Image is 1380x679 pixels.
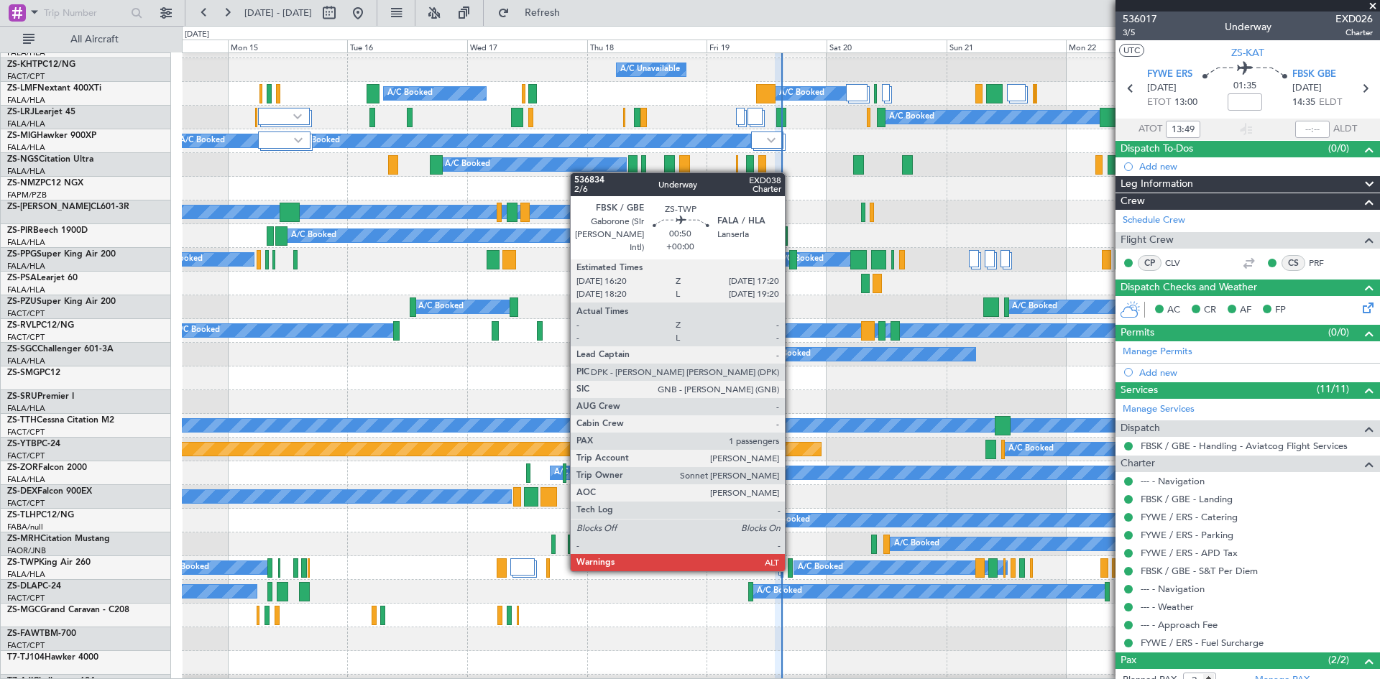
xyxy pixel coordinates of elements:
span: ZS-DEX [7,487,37,496]
a: ZS-PZUSuper King Air 200 [7,297,116,306]
a: FALA/HLA [7,261,45,272]
a: FACT/CPT [7,498,45,509]
div: Mon 15 [228,40,348,52]
div: A/C Booked [295,130,340,152]
div: CP [1138,255,1161,271]
span: T7-TJ104 [7,653,45,662]
a: FACT/CPT [7,451,45,461]
a: ZS-TTHCessna Citation M2 [7,416,114,425]
span: [DATE] - [DATE] [244,6,312,19]
a: FALA/HLA [7,95,45,106]
a: FBSK / GBE - S&T Per Diem [1141,565,1258,577]
span: ZS-KHT [7,60,37,69]
a: FALA/HLA [7,47,45,58]
span: Services [1121,382,1158,399]
a: --- - Approach Fee [1141,619,1218,631]
a: FAPM/PZB [7,190,47,200]
a: FABA/null [7,522,43,532]
div: A/C Booked [291,225,336,246]
a: FALA/HLA [7,285,45,295]
span: 14:35 [1292,96,1315,110]
a: ZS-[PERSON_NAME]CL601-3R [7,203,129,211]
a: ZS-MGCGrand Caravan - C208 [7,606,129,614]
span: AC [1167,303,1180,318]
a: FBSK / GBE - Handling - Aviatcog Flight Services [1141,440,1348,452]
a: ZS-KHTPC12/NG [7,60,75,69]
span: Charter [1121,456,1155,472]
span: ZS-YTB [7,440,37,448]
a: FALA/HLA [7,474,45,485]
span: ZS-DLA [7,582,37,591]
span: ALDT [1333,122,1357,137]
a: FACT/CPT [7,71,45,82]
span: EXD026 [1335,11,1373,27]
span: ZS-RVL [7,321,36,330]
span: ZS-[PERSON_NAME] [7,203,91,211]
span: ZS-LRJ [7,108,34,116]
span: ZS-SGC [7,345,37,354]
a: ZS-TLHPC12/NG [7,511,74,519]
span: [DATE] [1147,81,1177,96]
div: A/C Booked [894,533,939,555]
span: Refresh [512,8,573,18]
a: Manage Permits [1123,345,1192,359]
input: --:-- [1295,121,1330,138]
span: ZS-FAW [7,629,40,638]
img: arrow-gray.svg [294,137,303,143]
a: ZS-RVLPC12/NG [7,321,74,330]
span: [DATE] [1292,81,1322,96]
a: Manage Services [1123,402,1195,417]
div: A/C Booked [1012,296,1057,318]
a: ZS-SRUPremier I [7,392,74,401]
div: A/C Booked [554,462,599,484]
a: FALA/HLA [7,237,45,248]
div: A/C Booked [164,557,209,578]
a: --- - Weather [1141,601,1194,613]
span: Crew [1121,193,1145,210]
a: FYWE / ERS - Catering [1141,511,1238,523]
span: Dispatch [1121,420,1160,437]
a: FAOR/JNB [7,545,46,556]
div: Underway [1225,19,1271,34]
a: ZS-DLAPC-24 [7,582,61,591]
div: Wed 17 [467,40,587,52]
a: ZS-YTBPC-24 [7,440,60,448]
div: Fri 19 [707,40,827,52]
a: --- - Navigation [1141,583,1205,595]
div: A/C Booked [180,130,225,152]
div: [DATE] [185,29,209,41]
span: Pax [1121,652,1136,669]
span: ATOT [1138,122,1162,137]
a: FYWE / ERS - Parking [1141,529,1233,541]
a: FALA/HLA [7,356,45,366]
a: FACT/CPT [7,593,45,604]
span: ZS-MRH [7,535,40,543]
span: ELDT [1319,96,1342,110]
a: --- - Navigation [1141,475,1205,487]
div: Sat 20 [827,40,947,52]
a: T7-TJ104Hawker 4000 [7,653,98,662]
a: ZS-PIRBeech 1900D [7,226,88,235]
span: ZS-NGS [7,155,39,164]
span: ZS-PIR [7,226,33,235]
a: FACT/CPT [7,332,45,343]
span: ZS-PSA [7,274,37,282]
span: ZS-TWP [7,558,39,567]
a: ZS-SGCChallenger 601-3A [7,345,114,354]
span: ZS-SRU [7,392,37,401]
a: FYWE / ERS - APD Tax [1141,547,1238,559]
div: A/C Booked [889,106,934,128]
a: ZS-MIGHawker 900XP [7,131,96,140]
span: Permits [1121,325,1154,341]
a: ZS-TWPKing Air 260 [7,558,91,567]
div: A/C Booked [418,296,464,318]
div: A/C Booked [1008,438,1054,460]
span: 536017 [1123,11,1157,27]
span: Leg Information [1121,176,1193,193]
span: ZS-PZU [7,297,37,306]
span: ZS-TLH [7,511,36,519]
a: FALA/HLA [7,569,45,580]
span: ETOT [1147,96,1171,110]
button: UTC [1119,44,1144,57]
div: A/C Unavailable [620,59,680,80]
